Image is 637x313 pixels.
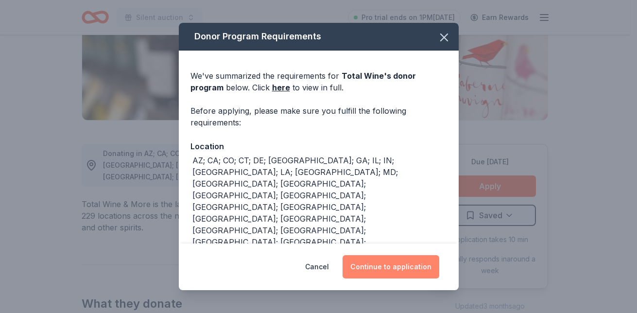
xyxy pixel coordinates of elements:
[190,70,447,93] div: We've summarized the requirements for below. Click to view in full.
[190,105,447,128] div: Before applying, please make sure you fulfill the following requirements:
[272,82,290,93] a: here
[179,23,459,51] div: Donor Program Requirements
[192,155,447,260] div: AZ; CA; CO; CT; DE; [GEOGRAPHIC_DATA]; GA; IL; IN; [GEOGRAPHIC_DATA]; LA; [GEOGRAPHIC_DATA]; MD; ...
[343,255,439,278] button: Continue to application
[305,255,329,278] button: Cancel
[190,140,447,153] div: Location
